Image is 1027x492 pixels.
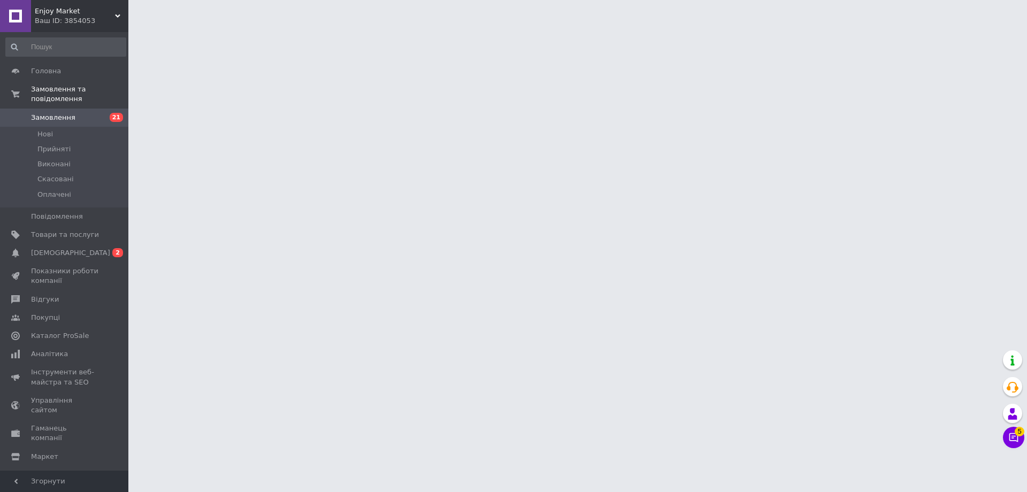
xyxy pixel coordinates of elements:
span: 2 [112,248,123,257]
span: Замовлення [31,113,75,122]
input: Пошук [5,37,126,57]
span: Прийняті [37,144,71,154]
span: Гаманець компанії [31,424,99,443]
span: Головна [31,66,61,76]
span: Виконані [37,159,71,169]
span: Відгуки [31,295,59,304]
span: Аналітика [31,349,68,359]
span: Скасовані [37,174,74,184]
span: [DEMOGRAPHIC_DATA] [31,248,110,258]
button: Чат з покупцем5 [1003,427,1024,448]
span: Налаштування [31,470,86,480]
span: Повідомлення [31,212,83,221]
span: 5 [1015,424,1024,434]
span: Каталог ProSale [31,331,89,341]
span: Маркет [31,452,58,462]
span: Enjoy Market [35,6,115,16]
span: Оплачені [37,190,71,199]
div: Ваш ID: 3854053 [35,16,128,26]
span: Покупці [31,313,60,322]
span: Нові [37,129,53,139]
span: Управління сайтом [31,396,99,415]
span: Замовлення та повідомлення [31,84,128,104]
span: Інструменти веб-майстра та SEO [31,367,99,387]
span: Товари та послуги [31,230,99,240]
span: Показники роботи компанії [31,266,99,286]
span: 21 [110,113,123,122]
